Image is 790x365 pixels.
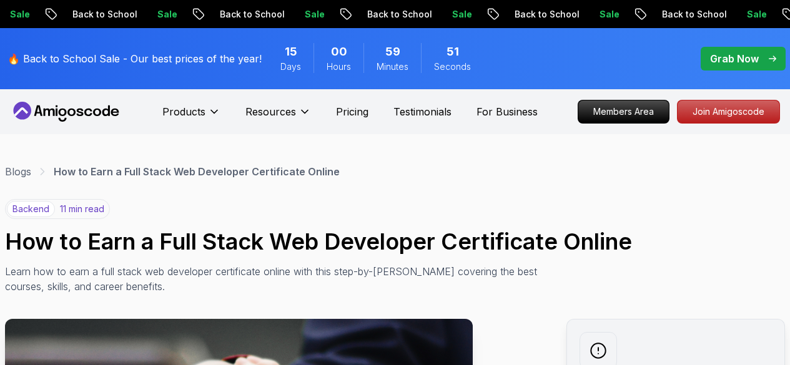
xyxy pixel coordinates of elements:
[5,264,565,294] p: Learn how to earn a full stack web developer certificate online with this step-by-[PERSON_NAME] c...
[327,61,351,73] span: Hours
[245,104,311,129] button: Resources
[7,51,262,66] p: 🔥 Back to School Sale - Our best prices of the year!
[60,203,104,215] p: 11 min read
[185,8,270,21] p: Back to School
[712,8,752,21] p: Sale
[37,8,122,21] p: Back to School
[7,201,55,217] p: backend
[678,100,779,123] p: Join Amigoscode
[417,8,457,21] p: Sale
[270,8,310,21] p: Sale
[480,8,565,21] p: Back to School
[122,8,162,21] p: Sale
[285,43,297,61] span: 15 Days
[393,104,452,119] a: Testimonials
[162,104,205,119] p: Products
[332,8,417,21] p: Back to School
[578,100,669,124] a: Members Area
[434,61,471,73] span: Seconds
[336,104,368,119] a: Pricing
[162,104,220,129] button: Products
[377,61,408,73] span: Minutes
[5,229,785,254] h1: How to Earn a Full Stack Web Developer Certificate Online
[710,51,759,66] p: Grab Now
[447,43,459,61] span: 51 Seconds
[677,100,780,124] a: Join Amigoscode
[385,43,400,61] span: 59 Minutes
[476,104,538,119] a: For Business
[331,43,347,61] span: 0 Hours
[5,164,31,179] a: Blogs
[578,100,669,123] p: Members Area
[627,8,712,21] p: Back to School
[565,8,605,21] p: Sale
[280,61,301,73] span: Days
[245,104,296,119] p: Resources
[54,164,340,179] p: How to Earn a Full Stack Web Developer Certificate Online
